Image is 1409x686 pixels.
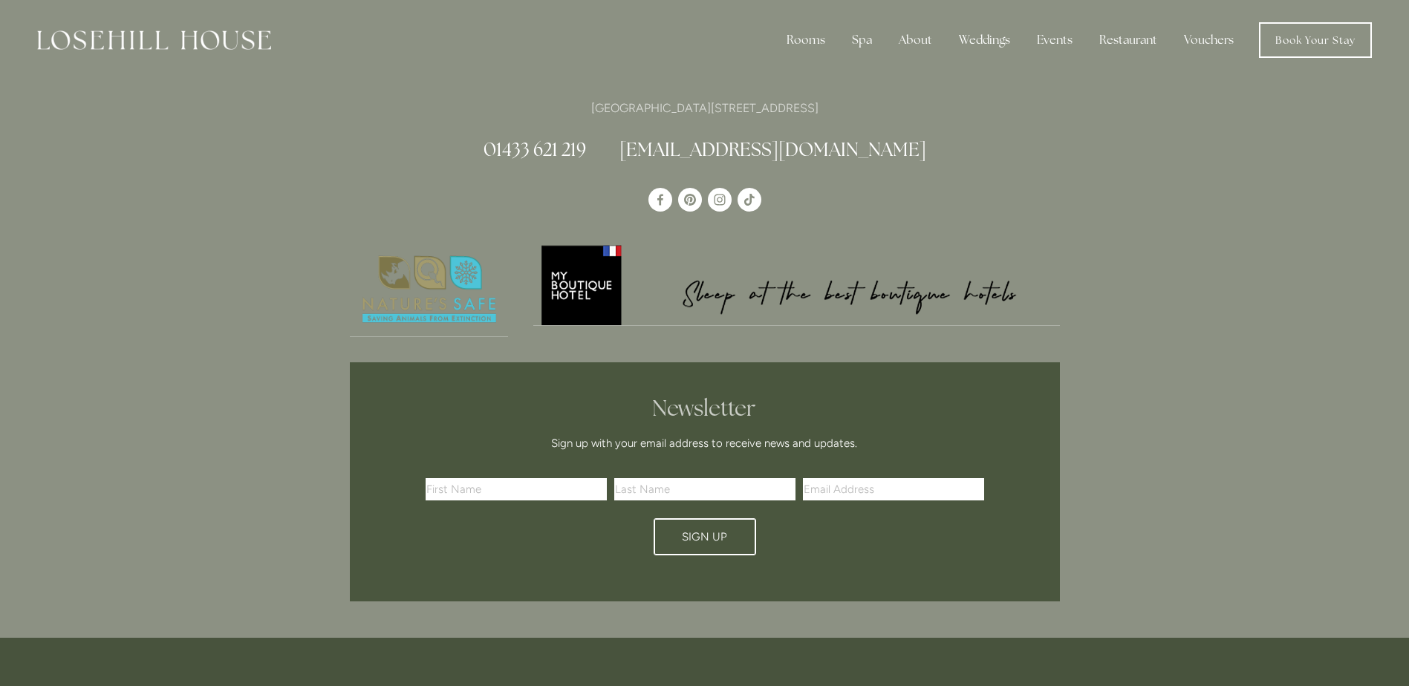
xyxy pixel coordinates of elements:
a: TikTok [738,188,761,212]
input: Email Address [803,478,984,500]
a: Vouchers [1172,25,1246,55]
p: [GEOGRAPHIC_DATA][STREET_ADDRESS] [350,98,1060,118]
div: Weddings [947,25,1022,55]
h2: Newsletter [431,395,979,422]
div: Spa [840,25,884,55]
a: Pinterest [678,188,702,212]
a: [EMAIL_ADDRESS][DOMAIN_NAME] [619,137,926,161]
a: My Boutique Hotel - Logo [533,243,1060,326]
span: Sign Up [682,530,727,543]
a: Instagram [708,188,732,212]
a: Losehill House Hotel & Spa [648,188,672,212]
div: Events [1025,25,1084,55]
a: Book Your Stay [1259,22,1372,58]
input: First Name [426,478,607,500]
img: Nature's Safe - Logo [350,243,509,336]
button: Sign Up [654,518,756,555]
a: 01433 621 219 [484,137,586,161]
div: About [887,25,944,55]
div: Rooms [775,25,837,55]
img: My Boutique Hotel - Logo [533,243,1060,325]
p: Sign up with your email address to receive news and updates. [431,434,979,452]
input: Last Name [614,478,795,500]
div: Restaurant [1087,25,1169,55]
img: Losehill House [37,30,271,50]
